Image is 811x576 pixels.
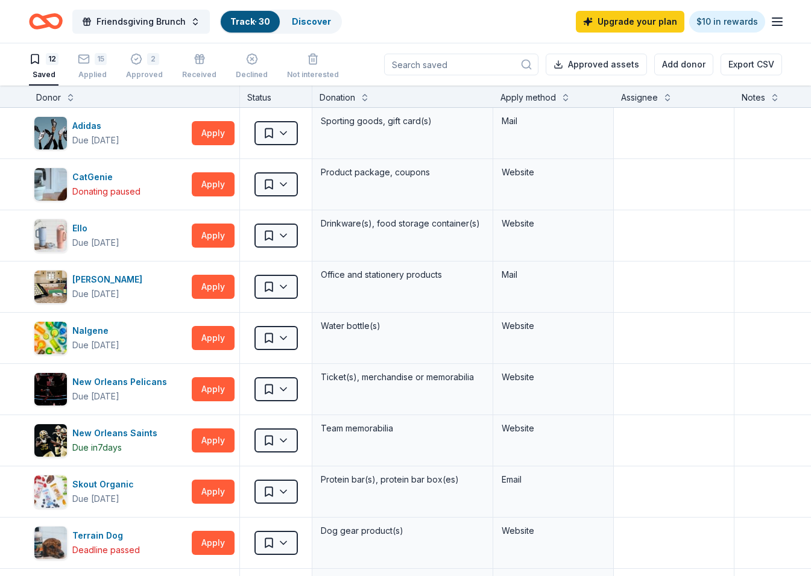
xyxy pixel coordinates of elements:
button: Received [182,48,216,86]
img: Image for CatGenie [34,168,67,201]
img: Image for Ello [34,219,67,252]
div: Website [502,165,605,180]
img: Image for Adidas [34,117,67,149]
button: Apply [192,428,235,452]
div: Nalgene [72,324,119,338]
div: Assignee [621,90,658,105]
div: Adidas [72,119,119,133]
button: Apply [192,326,235,350]
button: Image for New Orleans PelicansNew Orleans PelicansDue [DATE] [34,372,187,406]
div: Donor [36,90,61,105]
button: Image for Skout OrganicSkout OrganicDue [DATE] [34,475,187,509]
div: Due in 7 days [72,440,122,455]
input: Search saved [384,54,538,75]
div: Website [502,370,605,384]
a: Home [29,7,63,36]
button: Image for Terrain DogTerrain DogDeadline passed [34,526,187,560]
div: Due [DATE] [72,287,119,301]
div: Due [DATE] [72,492,119,506]
button: Track· 30Discover [219,10,342,34]
button: Approved assets [546,54,647,75]
button: 15Applied [78,48,107,86]
button: Not interested [287,48,339,86]
div: Donating paused [72,184,140,199]
div: Website [502,216,605,231]
button: Image for New Orleans SaintsNew Orleans SaintsDue in7days [34,424,187,457]
div: Ticket(s), merchandise or memorabilia [320,369,485,386]
button: Image for ElloElloDue [DATE] [34,219,187,252]
div: Declined [236,70,268,80]
img: Image for New Orleans Saints [34,424,67,457]
div: Due [DATE] [72,236,119,250]
div: Website [502,421,605,436]
span: Friendsgiving Brunch [96,14,186,29]
button: Image for CatGenieCatGenieDonating paused [34,167,187,201]
div: Due [DATE] [72,133,119,148]
div: Office and stationery products [320,266,485,283]
div: Website [502,319,605,333]
div: Team memorabilia [320,420,485,437]
button: 2Approved [126,48,163,86]
button: Apply [192,224,235,248]
img: Image for Skout Organic [34,475,67,508]
button: Export CSV [721,54,782,75]
img: Image for Mead [34,271,67,303]
a: Discover [292,16,331,27]
a: Track· 30 [230,16,270,27]
div: Website [502,524,605,538]
div: Status [240,86,312,107]
div: Dog gear product(s) [320,522,485,539]
div: Approved [126,70,163,80]
button: Apply [192,377,235,401]
div: Deadline passed [72,543,140,557]
div: 2 [147,53,159,65]
a: Upgrade your plan [576,11,684,33]
div: New Orleans Saints [72,426,162,440]
button: 12Saved [29,48,58,86]
button: Image for Mead[PERSON_NAME]Due [DATE] [34,270,187,304]
div: Applied [78,70,107,80]
div: Protein bar(s), protein bar box(es) [320,471,485,488]
button: Declined [236,48,268,86]
div: Skout Organic [72,477,139,492]
div: Mail [502,268,605,282]
button: Image for AdidasAdidasDue [DATE] [34,116,187,150]
div: Apply method [500,90,556,105]
div: Mail [502,114,605,128]
img: Image for Nalgene [34,322,67,354]
div: 15 [95,53,107,65]
button: Friendsgiving Brunch [72,10,210,34]
button: Add donor [654,54,713,75]
div: Donation [320,90,355,105]
button: Apply [192,275,235,299]
div: [PERSON_NAME] [72,272,147,287]
div: Terrain Dog [72,528,140,543]
button: Apply [192,172,235,196]
div: Due [DATE] [72,338,119,352]
div: Product package, coupons [320,164,485,181]
div: New Orleans Pelicans [72,375,172,389]
div: Not interested [287,70,339,80]
img: Image for New Orleans Pelicans [34,373,67,405]
div: 12 [46,53,58,65]
div: Email [502,472,605,487]
div: Notes [742,90,765,105]
div: Received [182,70,216,80]
button: Apply [192,531,235,555]
button: Apply [192,480,235,504]
div: CatGenie [72,170,140,184]
div: Ello [72,221,119,236]
div: Saved [29,70,58,80]
button: Apply [192,121,235,145]
img: Image for Terrain Dog [34,527,67,559]
div: Sporting goods, gift card(s) [320,113,485,130]
div: Due [DATE] [72,389,119,404]
a: $10 in rewards [689,11,765,33]
div: Water bottle(s) [320,318,485,334]
button: Image for NalgeneNalgeneDue [DATE] [34,321,187,355]
div: Drinkware(s), food storage container(s) [320,215,485,232]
